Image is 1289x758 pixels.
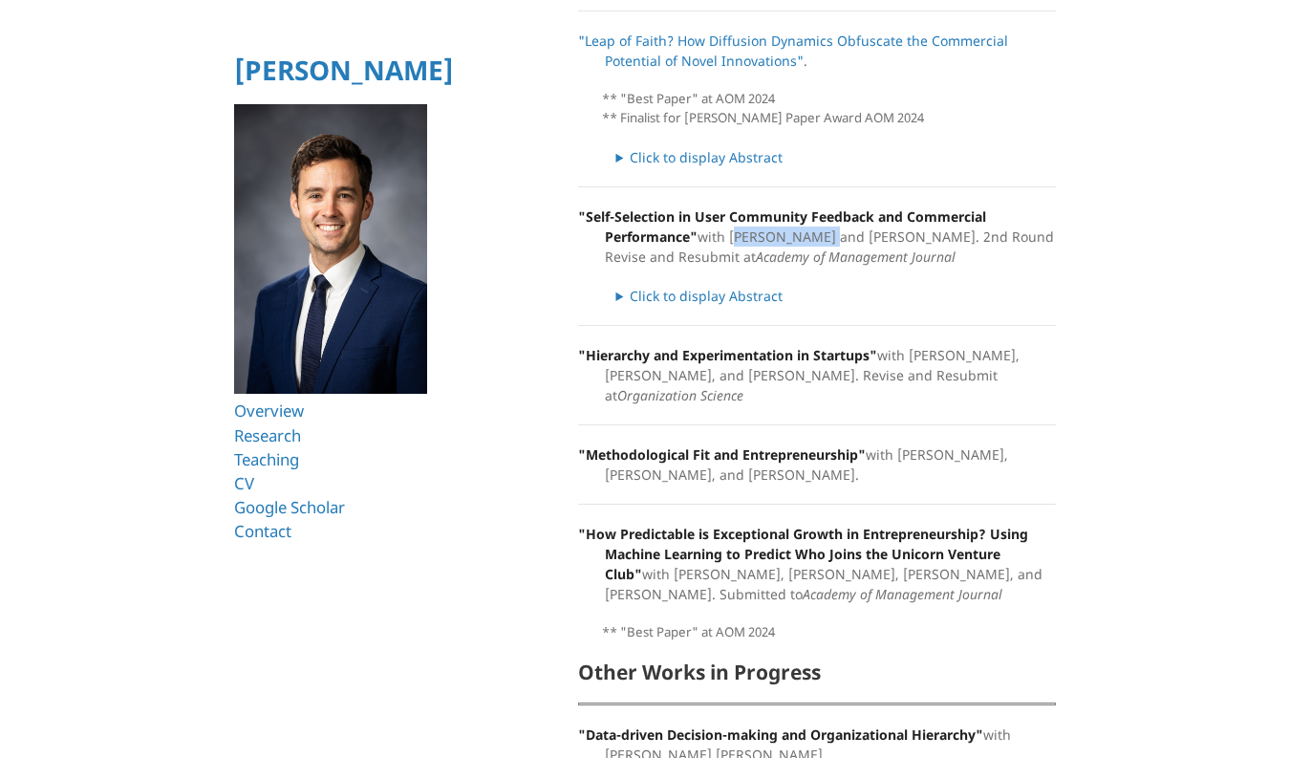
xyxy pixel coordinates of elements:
strong: "Methodological Fit and Entrepreneurship" [578,445,866,464]
p: ** "Best Paper" at AOM 2024 ** Finalist for [PERSON_NAME] Paper Award AOM 2024 [602,90,1056,128]
p: ** "Best Paper" at AOM 2024 [602,623,1056,642]
a: [PERSON_NAME] [234,52,454,88]
a: Google Scholar [234,496,345,518]
details: This study offers a demand-side explanation for why many novel innovations succeed despite initia... [616,147,1056,167]
strong: "Self-Selection in User Community Feedback and Commercial Performance" [578,207,986,246]
details: Lorem ipsumdol si ametconse adipiscing elitseddoeiu temp incididuntutl etdolore magn aliquaenima ... [616,286,1056,306]
img: Ryan T Allen HBS [234,104,428,395]
p: with [PERSON_NAME] and [PERSON_NAME]. 2nd Round Revise and Resubmit at [578,206,1056,267]
h2: Other Works in Progress [578,661,1056,683]
a: Contact [234,520,291,542]
strong: "How Predictable is Exceptional Growth in Entrepreneurship? Using Machine Learning to Predict Who... [578,525,1028,583]
a: Teaching [234,448,299,470]
i: Academy of Management Journal [803,585,1002,603]
summary: Click to display Abstract [616,286,1056,306]
a: CV [234,472,254,494]
p: with [PERSON_NAME], [PERSON_NAME], and [PERSON_NAME]. Revise and Resubmit at [578,345,1056,405]
summary: Click to display Abstract [616,147,1056,167]
a: "Leap of Faith? How Diffusion Dynamics Obfuscate the Commercial Potential of Novel Innovations" [578,32,1008,70]
i: Academy of Management Journal [756,248,956,266]
i: Organization Science [617,386,743,404]
a: Research [234,424,301,446]
strong: "Hierarchy and Experimentation in Startups" [578,346,877,364]
strong: "Data-driven Decision-making and Organizational Hierarchy" [578,726,983,744]
p: with [PERSON_NAME], [PERSON_NAME], [PERSON_NAME], and [PERSON_NAME]. Submitted to [578,524,1056,604]
p: . [578,31,1056,71]
a: Overview [234,400,304,422]
p: with [PERSON_NAME], [PERSON_NAME], and [PERSON_NAME]. [578,444,1056,485]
